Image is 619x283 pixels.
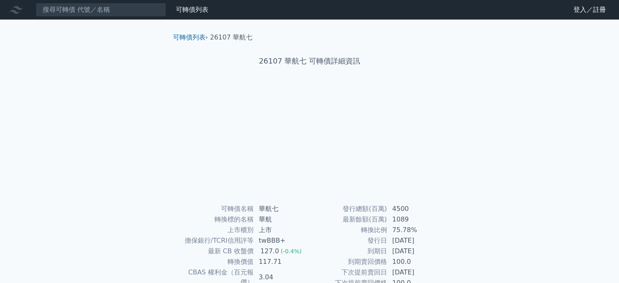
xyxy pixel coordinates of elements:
[210,33,252,42] li: 26107 華航七
[310,235,387,246] td: 發行日
[310,257,387,267] td: 到期賣回價格
[310,246,387,257] td: 到期日
[176,214,254,225] td: 轉換標的名稱
[387,235,443,246] td: [DATE]
[387,246,443,257] td: [DATE]
[176,257,254,267] td: 轉換價值
[281,248,302,254] span: (-0.4%)
[254,214,310,225] td: 華航
[176,225,254,235] td: 上市櫃別
[387,267,443,278] td: [DATE]
[387,257,443,267] td: 100.0
[387,204,443,214] td: 4500
[254,204,310,214] td: 華航七
[166,55,453,67] h1: 26107 華航七 可轉債詳細資訊
[254,257,310,267] td: 117.71
[387,225,443,235] td: 75.78%
[173,33,206,41] a: 可轉債列表
[173,33,208,42] li: ›
[387,214,443,225] td: 1089
[259,246,281,256] div: 127.0
[176,6,208,13] a: 可轉債列表
[310,267,387,278] td: 下次提前賣回日
[176,246,254,257] td: 最新 CB 收盤價
[310,204,387,214] td: 發行總額(百萬)
[36,3,166,17] input: 搜尋可轉債 代號／名稱
[254,235,310,246] td: twBBB+
[310,214,387,225] td: 最新餘額(百萬)
[567,3,612,16] a: 登入／註冊
[176,235,254,246] td: 擔保銀行/TCRI信用評等
[254,225,310,235] td: 上市
[310,225,387,235] td: 轉換比例
[176,204,254,214] td: 可轉債名稱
